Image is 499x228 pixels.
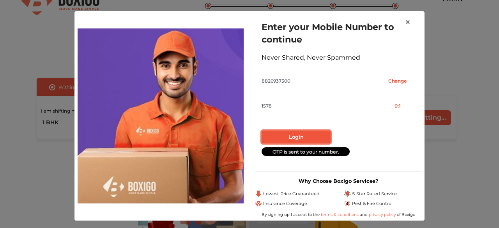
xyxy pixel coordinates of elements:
[262,100,380,112] input: Enter OTP
[380,75,415,87] input: Change
[262,21,415,46] h1: Enter your Mobile Number to continue
[368,212,397,217] a: privacy policy
[255,178,421,184] h3: Why Choose Boxigo Services?
[405,16,411,28] span: ×
[352,200,393,207] span: Pest & Fire Control
[262,147,350,156] div: OTP is sent to your number.
[380,100,415,112] button: 0:1
[352,191,397,197] span: 5 Star Rated Service
[262,53,415,62] div: Never Shared, Never Spammed
[78,28,244,203] img: relocation-img
[262,75,380,87] input: Mobile No
[321,212,360,217] a: terms & conditions
[255,212,421,217] div: By signing up I accept to the and of Boxigo
[399,11,417,33] button: Close
[263,191,320,197] span: Lowest Price Guaranteed
[263,200,307,207] span: Insurance Coverage
[262,131,331,144] button: Login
